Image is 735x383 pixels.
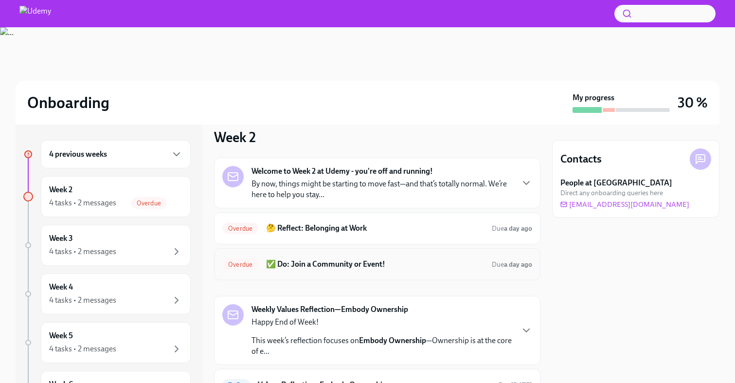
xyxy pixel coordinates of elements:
h6: Week 2 [49,184,72,195]
div: 4 previous weeks [41,140,191,168]
span: August 23rd, 2025 18:00 [492,224,532,233]
h3: 30 % [678,94,708,111]
img: Udemy [19,6,51,21]
div: 4 tasks • 2 messages [49,344,116,354]
span: Overdue [131,200,167,207]
p: Happy End of Week! [251,317,513,328]
h6: Week 3 [49,233,73,244]
h6: Week 5 [49,330,73,341]
a: [EMAIL_ADDRESS][DOMAIN_NAME] [560,200,689,209]
a: Week 44 tasks • 2 messages [23,274,191,314]
a: Week 54 tasks • 2 messages [23,322,191,363]
strong: a day ago [504,260,532,269]
span: August 23rd, 2025 18:00 [492,260,532,269]
div: 4 tasks • 2 messages [49,246,116,257]
h6: 4 previous weeks [49,149,107,160]
h6: ✅ Do: Join a Community or Event! [266,259,484,270]
strong: My progress [573,92,614,103]
div: 4 tasks • 2 messages [49,295,116,306]
span: Direct any onboarding queries here [560,188,663,198]
h4: Contacts [560,152,602,166]
h2: Onboarding [27,93,109,112]
h6: Week 4 [49,282,73,292]
a: Overdue✅ Do: Join a Community or Event!Duea day ago [222,256,532,272]
strong: People at [GEOGRAPHIC_DATA] [560,178,672,188]
strong: Weekly Values Reflection—Embody Ownership [251,304,408,315]
span: Overdue [222,261,258,268]
strong: Embody Ownership [359,336,426,345]
strong: a day ago [504,224,532,233]
a: Week 34 tasks • 2 messages [23,225,191,266]
h6: 🤔 Reflect: Belonging at Work [266,223,484,234]
h3: Week 2 [214,128,256,146]
a: Week 24 tasks • 2 messagesOverdue [23,176,191,217]
div: 4 tasks • 2 messages [49,198,116,208]
p: This week’s reflection focuses on —Ownership is at the core of e... [251,335,513,357]
span: Due [492,260,532,269]
span: Due [492,224,532,233]
a: Overdue🤔 Reflect: Belonging at WorkDuea day ago [222,220,532,236]
p: By now, things might be starting to move fast—and that’s totally normal. We’re here to help you s... [251,179,513,200]
span: Overdue [222,225,258,232]
strong: Welcome to Week 2 at Udemy - you're off and running! [251,166,433,177]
